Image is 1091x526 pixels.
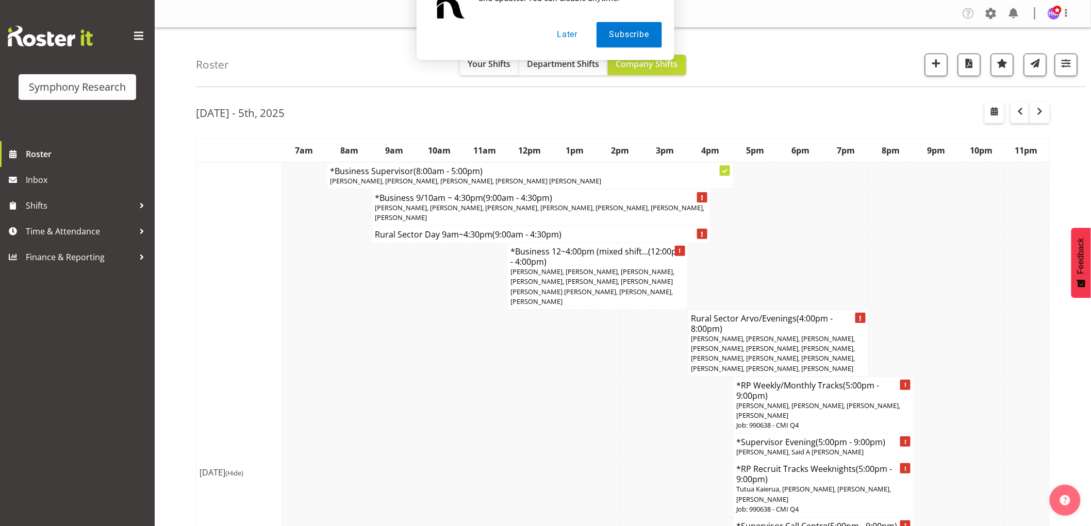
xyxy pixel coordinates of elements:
[736,380,879,401] span: (5:00pm - 9:00pm)
[510,267,674,306] span: [PERSON_NAME], [PERSON_NAME], [PERSON_NAME], [PERSON_NAME], [PERSON_NAME], [PERSON_NAME] [PERSON_...
[417,139,462,162] th: 10am
[736,380,910,401] h4: *RP Weekly/Monthly Tracks
[643,139,688,162] th: 3pm
[736,463,892,485] span: (5:00pm - 9:00pm)
[1071,228,1091,298] button: Feedback - Show survey
[736,401,900,420] span: [PERSON_NAME], [PERSON_NAME], [PERSON_NAME], [PERSON_NAME]
[544,54,590,79] button: Later
[26,198,134,213] span: Shifts
[282,139,327,162] th: 7am
[372,139,417,162] th: 9am
[470,12,662,36] div: Subscribe to our notifications for the latest news and updates. You can disable anytime.
[225,468,243,478] span: (Hide)
[868,139,914,162] th: 8pm
[736,437,910,447] h4: *Supervisor Evening
[26,146,150,162] span: Roster
[26,224,134,239] span: Time & Attendance
[985,103,1004,123] button: Select a specific date within the roster.
[375,193,707,203] h4: *Business 9/10am ~ 4:30pm
[552,139,598,162] th: 1pm
[736,504,910,514] p: Job: 990638 - CMI Q4
[330,176,601,185] span: [PERSON_NAME], [PERSON_NAME], [PERSON_NAME], [PERSON_NAME] [PERSON_NAME]
[598,139,643,162] th: 2pm
[688,139,733,162] th: 4pm
[414,165,483,177] span: (8:00am - 5:00pm)
[691,313,833,334] span: (4:00pm - 8:00pm)
[462,139,507,162] th: 11am
[816,436,885,448] span: (5:00pm - 9:00pm)
[1004,139,1050,162] th: 11pm
[823,139,869,162] th: 7pm
[597,54,662,79] button: Subscribe
[733,139,779,162] th: 5pm
[196,106,285,120] h2: [DATE] - 5th, 2025
[26,249,134,265] span: Finance & Reporting
[1077,238,1086,274] span: Feedback
[484,192,553,203] span: (9:00am - 4:30pm)
[375,203,705,222] span: [PERSON_NAME], [PERSON_NAME], [PERSON_NAME], [PERSON_NAME], [PERSON_NAME], [PERSON_NAME], [PERSON...
[327,139,372,162] th: 8am
[375,229,707,240] h4: Rural Sector Day 9am~4:30pm
[736,447,864,456] span: [PERSON_NAME], Said A [PERSON_NAME]
[691,334,855,373] span: [PERSON_NAME], [PERSON_NAME], [PERSON_NAME], [PERSON_NAME], [PERSON_NAME], [PERSON_NAME], [PERSON...
[507,139,553,162] th: 12pm
[510,246,684,267] span: (12:00pm - 4:00pm)
[691,313,865,334] h4: Rural Sector Arvo/Evenings
[429,12,470,54] img: notification icon
[493,229,562,240] span: (9:00am - 4:30pm)
[736,484,891,503] span: Tutua Kaierua, [PERSON_NAME], [PERSON_NAME], [PERSON_NAME]
[778,139,823,162] th: 6pm
[510,246,684,267] h4: *Business 12~4:00pm (mixed shift...
[736,420,910,430] p: Job: 990638 - CMI Q4
[958,139,1004,162] th: 10pm
[914,139,959,162] th: 9pm
[1060,495,1070,505] img: help-xxl-2.png
[26,172,150,188] span: Inbox
[330,166,730,176] h4: *Business Supervisor
[736,464,910,484] h4: *RP Recruit Tracks Weeknights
